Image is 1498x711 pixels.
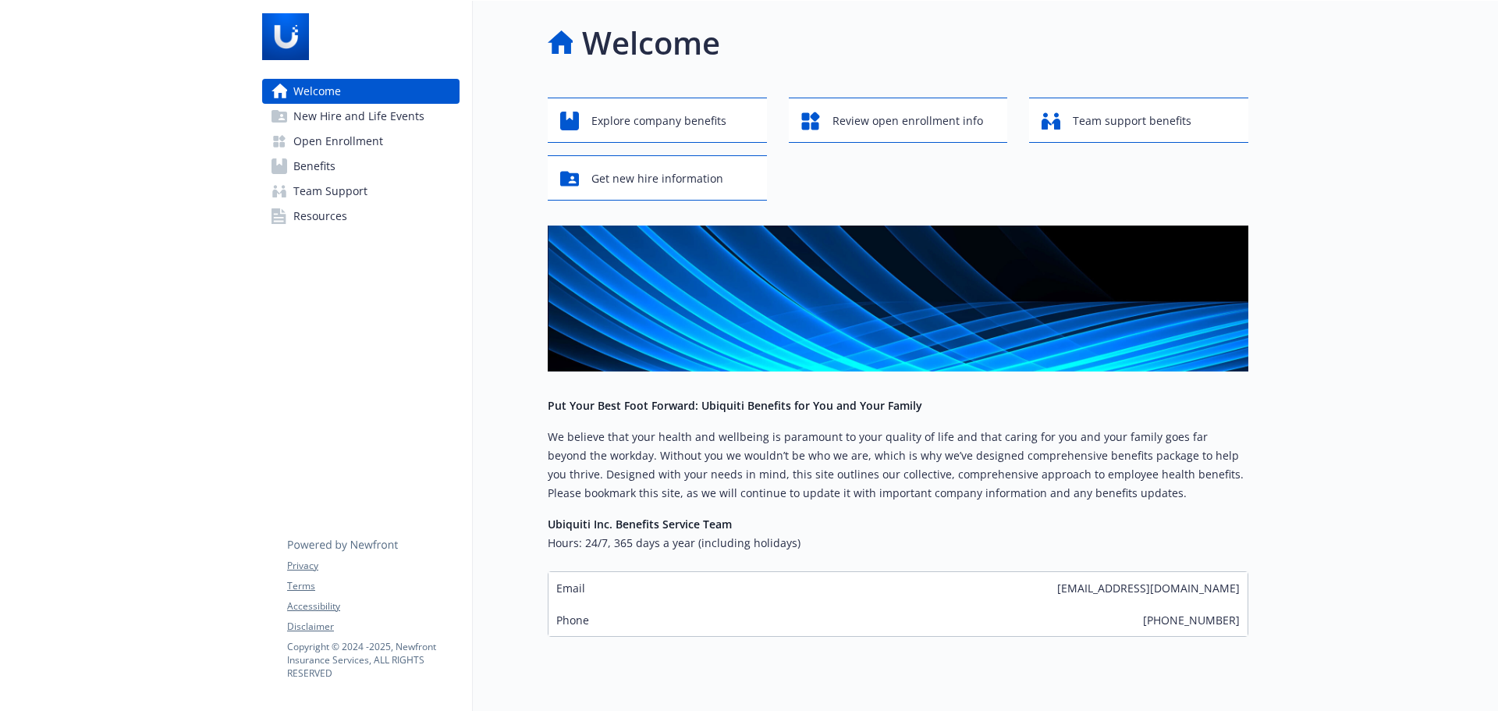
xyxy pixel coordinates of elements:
[293,179,367,204] span: Team Support
[1057,580,1240,596] span: [EMAIL_ADDRESS][DOMAIN_NAME]
[293,129,383,154] span: Open Enrollment
[548,155,767,201] button: Get new hire information
[548,517,732,531] strong: Ubiquiti Inc. Benefits Service Team
[1073,106,1191,136] span: Team support benefits
[548,428,1248,503] p: We believe that your health and wellbeing is paramount to your quality of life and that caring fo...
[287,579,459,593] a: Terms
[556,580,585,596] span: Email
[591,106,726,136] span: Explore company benefits
[1029,98,1248,143] button: Team support benefits
[293,104,424,129] span: New Hire and Life Events
[262,104,460,129] a: New Hire and Life Events
[548,98,767,143] button: Explore company benefits
[262,204,460,229] a: Resources
[591,164,723,194] span: Get new hire information
[293,154,335,179] span: Benefits
[548,226,1248,371] img: overview page banner
[262,129,460,154] a: Open Enrollment
[548,534,1248,553] h6: Hours: 24/7, 365 days a year (including holidays)​
[262,179,460,204] a: Team Support
[1143,612,1240,628] span: [PHONE_NUMBER]
[287,620,459,634] a: Disclaimer
[293,79,341,104] span: Welcome
[262,154,460,179] a: Benefits
[287,599,459,613] a: Accessibility
[287,640,459,680] p: Copyright © 2024 - 2025 , Newfront Insurance Services, ALL RIGHTS RESERVED
[556,612,589,628] span: Phone
[262,79,460,104] a: Welcome
[287,559,459,573] a: Privacy
[582,20,720,66] h1: Welcome
[548,398,922,413] strong: Put Your Best Foot Forward: Ubiquiti Benefits for You and Your Family
[789,98,1008,143] button: Review open enrollment info
[293,204,347,229] span: Resources
[832,106,983,136] span: Review open enrollment info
